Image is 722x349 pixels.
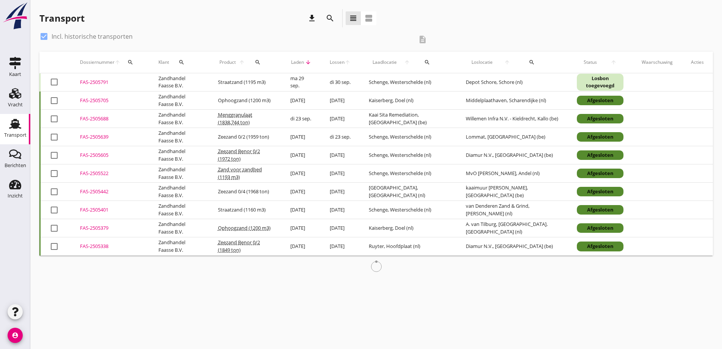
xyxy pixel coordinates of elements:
div: Transport [39,12,85,24]
i: arrow_downward [304,59,312,65]
i: arrow_upward [498,59,516,65]
td: A. van Tilburg, [GEOGRAPHIC_DATA]. [GEOGRAPHIC_DATA] (nl) [457,219,568,237]
td: [DATE] [281,92,321,110]
i: view_agenda [364,14,373,23]
i: download [307,14,316,23]
td: Zandhandel Faasse B.V. [149,201,209,219]
div: FAS-2505401 [80,206,140,214]
td: Diamur N.V., [GEOGRAPHIC_DATA] (be) [457,146,568,164]
i: arrow_upward [345,59,351,65]
i: view_headline [349,14,358,23]
div: Klant [158,53,200,71]
div: FAS-2505442 [80,188,140,196]
td: di 30 sep. [321,73,360,92]
td: Zeezand 0/4 (1968 ton) [209,183,281,201]
td: [DATE] [281,164,321,183]
i: search [127,59,133,65]
span: Laden [290,59,304,66]
td: [DATE] [281,183,321,201]
td: [GEOGRAPHIC_DATA], [GEOGRAPHIC_DATA] (nl) [360,183,457,201]
td: Willemen Infra N.V. - Kieldrecht, Kallo (be) [457,110,568,128]
td: Ophoogzand (1200 m3) [209,92,281,110]
td: [DATE] [281,219,321,237]
span: Loslocatie [466,59,498,66]
td: [DATE] [321,146,360,164]
i: account_circle [8,328,23,343]
div: FAS-2505639 [80,133,140,141]
td: Straatzand (1160 m3) [209,201,281,219]
i: arrow_upward [237,59,246,65]
div: FAS-2505705 [80,97,140,104]
td: [DATE] [321,219,360,237]
td: Zandhandel Faasse B.V. [149,237,209,256]
div: Vracht [8,102,23,107]
td: di 23 sep. [281,110,321,128]
td: Kaiserberg, Doel (nl) [360,92,457,110]
span: Zand voor zandbed (1193 m3) [218,166,262,180]
td: ma 29 sep. [281,73,321,92]
td: [DATE] [321,110,360,128]
td: Schenge, Westerschelde (nl) [360,164,457,183]
span: Zeezand Benor 0/2 (1849 ton) [218,239,260,253]
td: MvO [PERSON_NAME], Andel (nl) [457,164,568,183]
i: search [179,59,185,65]
td: Depot Schore, Schore (nl) [457,73,568,92]
span: Ophoogzand (1200 m3) [218,224,271,231]
td: [DATE] [281,128,321,146]
span: Menggranulaat (1838,744 ton) [218,111,252,126]
span: Zeezand Benor 0/2 (1972 ton) [218,148,260,162]
div: Afgesloten [577,242,623,251]
span: Status [577,59,604,66]
div: Inzicht [8,193,23,198]
td: Schenge, Westerschelde (nl) [360,128,457,146]
td: Zandhandel Faasse B.V. [149,164,209,183]
img: logo-small.a267ee39.svg [2,2,29,30]
div: Acties [691,59,704,66]
div: Afgesloten [577,132,623,142]
td: Zandhandel Faasse B.V. [149,183,209,201]
div: Transport [4,133,27,137]
td: Zandhandel Faasse B.V. [149,92,209,110]
div: FAS-2505791 [80,79,140,86]
td: [DATE] [321,237,360,256]
div: Afgesloten [577,187,623,197]
td: kaaimuur [PERSON_NAME], [GEOGRAPHIC_DATA] (be) [457,183,568,201]
td: Ruyter, Hoofdplaat (nl) [360,237,457,256]
div: Afgesloten [577,96,623,106]
td: [DATE] [281,201,321,219]
div: FAS-2505605 [80,152,140,159]
td: Zandhandel Faasse B.V. [149,110,209,128]
td: [DATE] [321,183,360,201]
td: Zandhandel Faasse B.V. [149,146,209,164]
i: search [326,14,335,23]
div: Afgesloten [577,150,623,160]
td: Kaiserberg, Doel (nl) [360,219,457,237]
span: Dossiernummer [80,59,114,66]
td: van Denderen Zand & Grind, [PERSON_NAME] (nl) [457,201,568,219]
div: FAS-2505338 [80,243,140,250]
div: Afgesloten [577,114,623,124]
td: Schenge, Westerschelde (nl) [360,146,457,164]
td: Zeezand 0/2 (1959 ton) [209,128,281,146]
i: arrow_upward [604,59,623,65]
td: Zandhandel Faasse B.V. [149,219,209,237]
i: search [255,59,261,65]
td: Diamur N.V., [GEOGRAPHIC_DATA] (be) [457,237,568,256]
div: FAS-2505688 [80,115,140,123]
div: Losbon toegevoegd [577,74,623,91]
i: search [529,59,535,65]
div: FAS-2505379 [80,224,140,232]
div: Afgesloten [577,223,623,233]
td: di 23 sep. [321,128,360,146]
i: search [424,59,430,65]
td: [DATE] [321,164,360,183]
td: Lommat, [GEOGRAPHIC_DATA] (be) [457,128,568,146]
div: Kaart [9,72,21,77]
div: Berichten [5,163,26,168]
td: Straatzand (1195 m3) [209,73,281,92]
div: FAS-2505522 [80,170,140,177]
div: Afgesloten [577,205,623,215]
span: Laadlocatie [369,59,400,66]
td: [DATE] [281,237,321,256]
div: Waarschuwing [642,59,673,66]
